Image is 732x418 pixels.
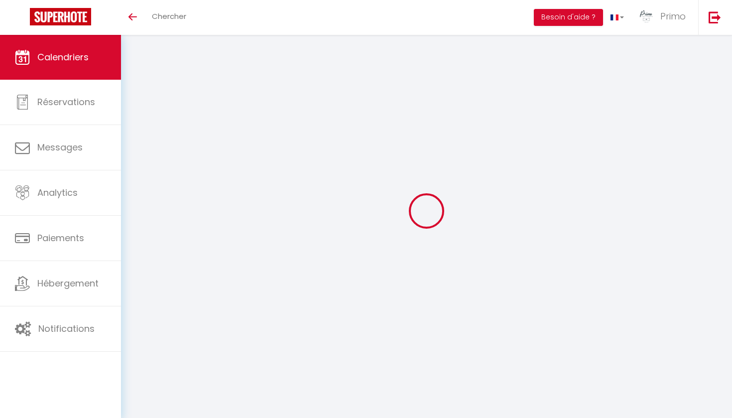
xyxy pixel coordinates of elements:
span: Réservations [37,96,95,108]
img: Super Booking [30,8,91,25]
span: Notifications [38,322,95,335]
img: ... [639,9,654,24]
button: Besoin d'aide ? [534,9,603,26]
span: Chercher [152,11,186,21]
span: Messages [37,141,83,153]
img: logout [709,11,721,23]
span: Calendriers [37,51,89,63]
span: Hébergement [37,277,99,289]
span: Analytics [37,186,78,199]
span: Primo [660,10,686,22]
span: Paiements [37,232,84,244]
